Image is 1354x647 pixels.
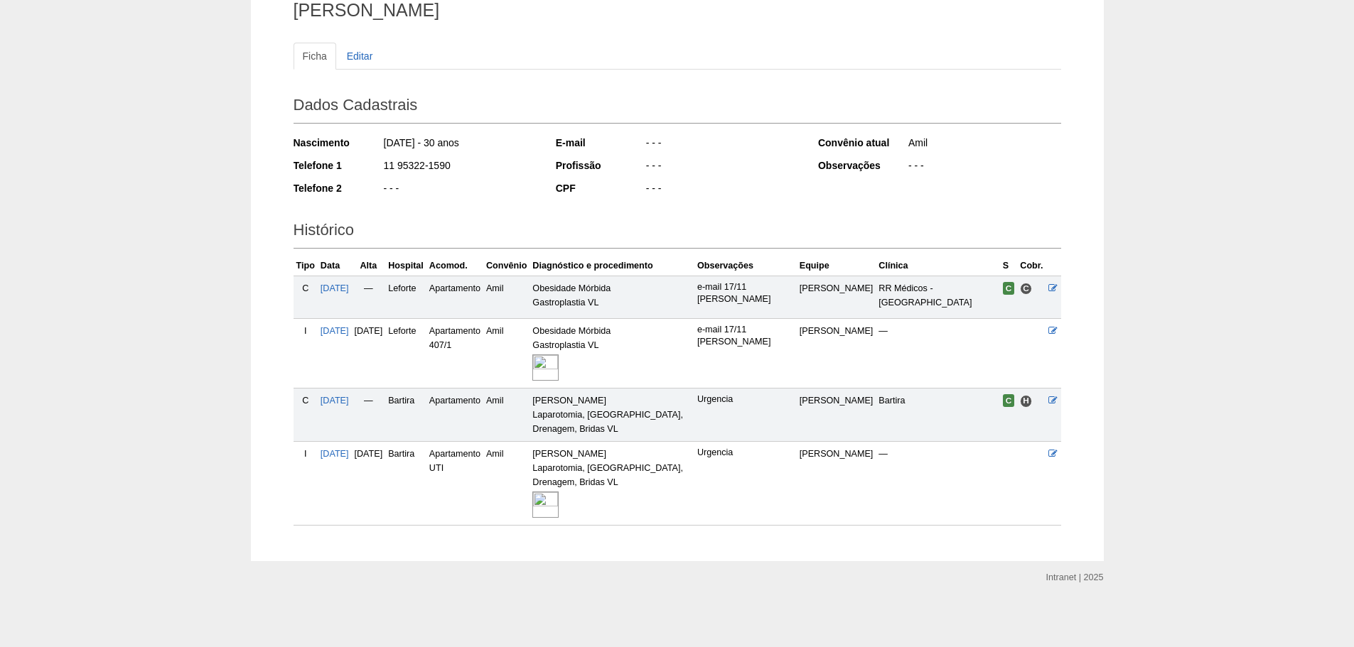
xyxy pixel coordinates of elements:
div: - - - [645,181,799,199]
div: - - - [645,158,799,176]
th: Data [318,256,352,276]
h1: [PERSON_NAME] [294,1,1061,19]
th: Cobr. [1017,256,1046,276]
a: [DATE] [321,326,349,336]
div: Amil [907,136,1061,153]
th: Tipo [294,256,318,276]
div: Intranet | 2025 [1046,570,1104,585]
h2: Dados Cadastrais [294,91,1061,124]
div: Profissão [556,158,645,173]
a: [DATE] [321,283,349,293]
span: Confirmada [1003,282,1015,295]
td: Amil [483,388,530,442]
div: - - - [382,181,537,199]
td: — [352,388,386,442]
td: — [876,319,999,388]
a: Ficha [294,43,336,70]
div: I [296,324,315,338]
div: Observações [818,158,907,173]
td: Bartira [385,442,426,526]
p: Urgencia [697,393,794,406]
td: RR Médicos - [GEOGRAPHIC_DATA] [876,276,999,318]
th: Hospital [385,256,426,276]
div: Convênio atual [818,136,907,150]
td: Amil [483,276,530,318]
div: Telefone 1 [294,158,382,173]
td: [PERSON_NAME] [797,442,876,526]
td: Leforte [385,319,426,388]
td: [PERSON_NAME] [797,276,876,318]
td: Bartira [876,388,999,442]
td: [PERSON_NAME] [797,319,876,388]
td: Bartira [385,388,426,442]
th: Equipe [797,256,876,276]
td: Apartamento 407/1 [426,319,483,388]
div: Nascimento [294,136,382,150]
td: Apartamento [426,276,483,318]
td: Amil [483,319,530,388]
td: — [352,276,386,318]
th: Acomod. [426,256,483,276]
span: Consultório [1020,283,1032,295]
div: E-mail [556,136,645,150]
td: Apartamento [426,388,483,442]
td: [PERSON_NAME] Laparotomia, [GEOGRAPHIC_DATA], Drenagem, Bridas VL [530,388,694,442]
th: Observações [694,256,797,276]
p: e-mail 17/11 [PERSON_NAME] [697,324,794,348]
div: C [296,281,315,295]
a: Editar [338,43,382,70]
td: Amil [483,442,530,526]
span: [DATE] [355,449,383,459]
td: — [876,442,999,526]
td: [PERSON_NAME] [797,388,876,442]
td: Obesidade Mórbida Gastroplastia VL [530,319,694,388]
div: CPF [556,181,645,195]
th: Convênio [483,256,530,276]
th: Clínica [876,256,999,276]
div: I [296,447,315,461]
div: Telefone 2 [294,181,382,195]
td: Leforte [385,276,426,318]
div: - - - [645,136,799,153]
span: Hospital [1020,395,1032,407]
th: S [1000,256,1018,276]
span: Confirmada [1003,394,1015,407]
div: - - - [907,158,1061,176]
div: C [296,393,315,408]
a: [DATE] [321,396,349,406]
span: [DATE] [355,326,383,336]
th: Diagnóstico e procedimento [530,256,694,276]
td: [PERSON_NAME] Laparotomia, [GEOGRAPHIC_DATA], Drenagem, Bridas VL [530,442,694,526]
p: e-mail 17/11 [PERSON_NAME] [697,281,794,305]
div: 11 95322-1590 [382,158,537,176]
p: Urgencia [697,447,794,459]
td: Obesidade Mórbida Gastroplastia VL [530,276,694,318]
div: [DATE] - 30 anos [382,136,537,153]
a: [DATE] [321,449,349,459]
th: Alta [352,256,386,276]
td: Apartamento UTI [426,442,483,526]
h2: Histórico [294,216,1061,249]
